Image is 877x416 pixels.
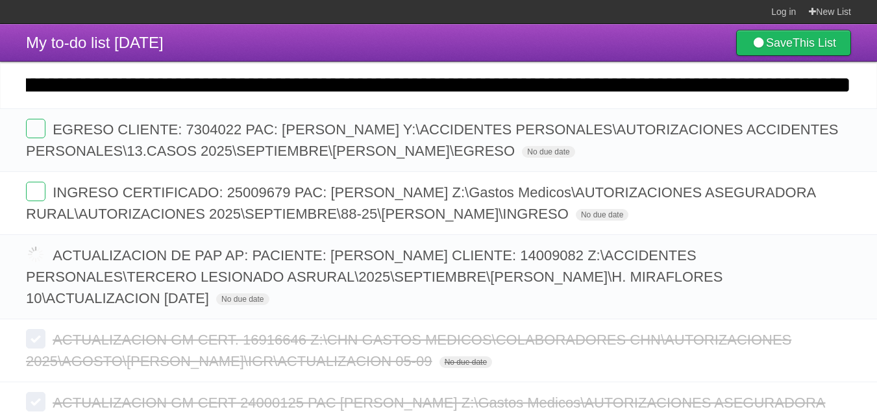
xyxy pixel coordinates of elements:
label: Done [26,119,45,138]
span: ACTUALIZACION GM CERT. 16916646 Z:\CHN GASTOS MEDICOS\COLABORADORES CHN\AUTORIZACIONES 2025\AGOST... [26,332,791,369]
label: Done [26,392,45,411]
span: No due date [576,209,628,221]
span: EGRESO CLIENTE: 7304022 PAC: [PERSON_NAME] Y:\ACCIDENTES PERSONALES\AUTORIZACIONES ACCIDENTES PER... [26,121,838,159]
span: My to-do list [DATE] [26,34,164,51]
b: This List [793,36,836,49]
span: No due date [216,293,269,305]
label: Done [26,182,45,201]
span: No due date [522,146,574,158]
span: INGRESO CERTIFICADO: 25009679 PAC: [PERSON_NAME] Z:\Gastos Medicos\AUTORIZACIONES ASEGURADORA RUR... [26,184,815,222]
label: Done [26,329,45,349]
span: ACTUALIZACION DE PAP AP: PACIENTE: [PERSON_NAME] CLIENTE: 14009082 Z:\ACCIDENTES PERSONALES\TERCE... [26,247,723,306]
label: Done [26,245,45,264]
a: SaveThis List [736,30,851,56]
span: No due date [439,356,492,368]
